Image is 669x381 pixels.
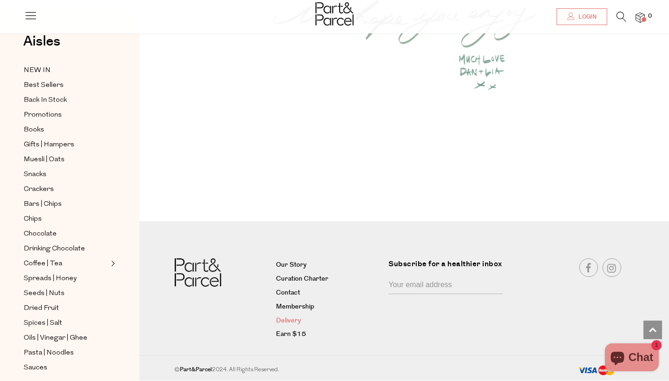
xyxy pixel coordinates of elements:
[109,258,115,269] button: Expand/Collapse Coffee | Tea
[23,34,60,58] a: Aisles
[24,139,74,151] span: Gifts | Hampers
[24,348,74,359] span: Pasta | Noodles
[24,333,87,344] span: Oils | Vinegar | Ghee
[24,65,51,76] span: NEW IN
[315,2,354,26] img: Part&Parcel
[636,13,645,22] a: 0
[24,154,65,165] span: Muesli | Oats
[24,169,108,180] a: Snacks
[24,258,108,269] a: Coffee | Tea
[24,65,108,76] a: NEW IN
[276,315,382,327] a: Delivery
[276,329,382,340] a: Earn $15
[24,154,108,165] a: Muesli | Oats
[24,139,108,151] a: Gifts | Hampers
[24,288,108,299] a: Seeds | Nuts
[24,303,59,314] span: Dried Fruit
[388,258,508,276] label: Subscribe for a healthier inbox
[156,365,517,374] div: © 2024. All Rights Reserved.
[175,258,221,287] img: Part&Parcel
[276,260,382,271] a: Our Story
[388,276,503,294] input: Your email address
[276,288,382,299] a: Contact
[24,362,108,374] a: Sauces
[24,199,62,210] span: Bars | Chips
[24,169,46,180] span: Snacks
[276,302,382,313] a: Membership
[24,347,108,359] a: Pasta | Noodles
[24,110,62,121] span: Promotions
[24,288,65,299] span: Seeds | Nuts
[24,302,108,314] a: Dried Fruit
[24,198,108,210] a: Bars | Chips
[24,95,67,106] span: Back In Stock
[24,273,108,284] a: Spreads | Honey
[24,214,42,225] span: Chips
[557,8,607,25] a: Login
[24,213,108,225] a: Chips
[24,124,108,136] a: Books
[24,125,44,136] span: Books
[646,12,654,20] span: 0
[24,258,62,269] span: Coffee | Tea
[24,184,108,195] a: Crackers
[602,343,662,374] inbox-online-store-chat: Shopify online store chat
[180,366,212,374] b: Part&Parcel
[24,94,108,106] a: Back In Stock
[24,332,108,344] a: Oils | Vinegar | Ghee
[24,79,108,91] a: Best Sellers
[23,31,60,52] span: Aisles
[24,228,108,240] a: Chocolate
[24,362,47,374] span: Sauces
[276,274,382,285] a: Curation Charter
[576,13,597,21] span: Login
[24,184,54,195] span: Crackers
[24,243,108,255] a: Drinking Chocolate
[24,80,64,91] span: Best Sellers
[578,365,615,376] img: payment-methods.png
[24,318,62,329] span: Spices | Salt
[24,273,77,284] span: Spreads | Honey
[24,109,108,121] a: Promotions
[24,317,108,329] a: Spices | Salt
[24,243,85,255] span: Drinking Chocolate
[24,229,57,240] span: Chocolate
